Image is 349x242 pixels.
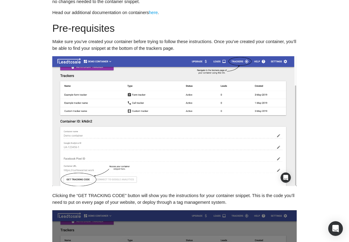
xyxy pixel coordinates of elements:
[52,56,296,186] img: image.png
[52,193,296,206] p: Clicking the “GET TRACKING CODE” button will show you the instructions for your container snippet...
[52,9,296,16] p: Head our additional documentation on containers .
[52,23,296,34] h3: Pre-requisites
[328,221,343,236] div: Open Intercom Messenger
[149,10,158,15] a: here
[52,38,296,52] p: Make sure you’ve created your container before trying to follow these instructions. Once you’ve c...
